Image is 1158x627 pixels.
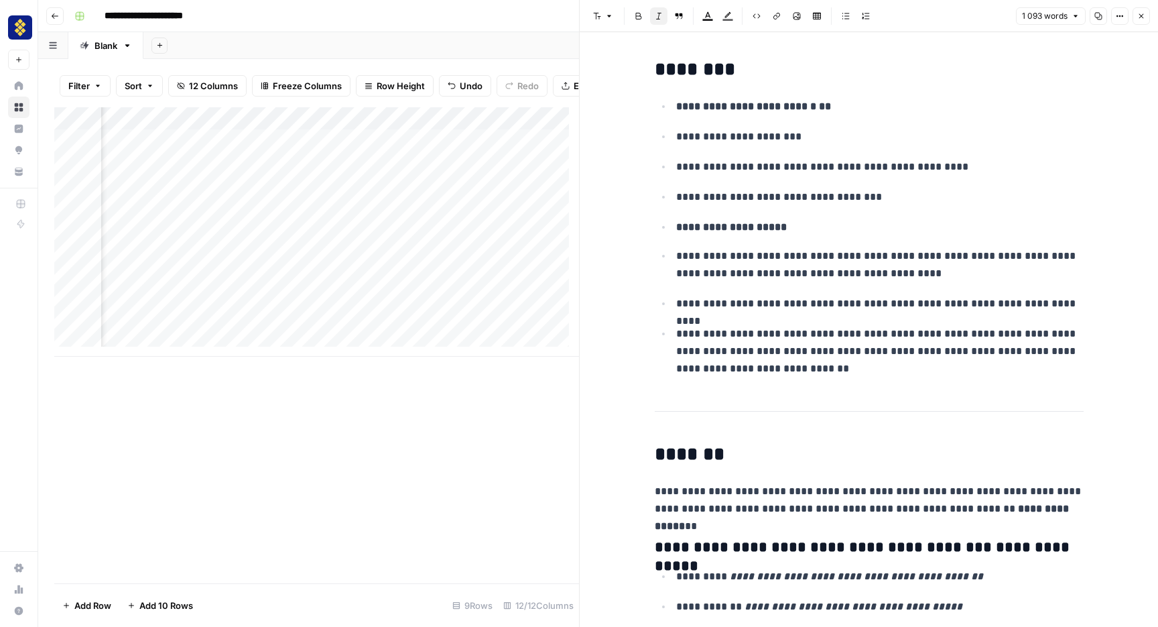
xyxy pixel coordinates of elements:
span: Redo [517,79,539,93]
button: Redo [497,75,548,97]
button: 12 Columns [168,75,247,97]
a: Your Data [8,161,29,182]
span: 1 093 words [1022,10,1068,22]
span: Filter [68,79,90,93]
a: Blank [68,32,143,59]
div: 9 Rows [447,595,498,616]
span: Add 10 Rows [139,599,193,612]
button: Add 10 Rows [119,595,201,616]
button: Sort [116,75,163,97]
img: Setapp Logo [8,15,32,40]
button: Freeze Columns [252,75,350,97]
span: Add Row [74,599,111,612]
span: Undo [460,79,482,93]
button: Help + Support [8,600,29,622]
span: Row Height [377,79,425,93]
button: Undo [439,75,491,97]
a: Settings [8,557,29,579]
button: Workspace: Setapp [8,11,29,44]
a: Usage [8,579,29,600]
button: Row Height [356,75,434,97]
a: Home [8,75,29,97]
button: Add Row [54,595,119,616]
div: 12/12 Columns [498,595,579,616]
button: 1 093 words [1016,7,1086,25]
span: Sort [125,79,142,93]
span: Freeze Columns [273,79,342,93]
a: Insights [8,118,29,139]
span: 12 Columns [189,79,238,93]
button: Export CSV [553,75,630,97]
button: Filter [60,75,111,97]
div: Blank [94,39,117,52]
a: Browse [8,97,29,118]
a: Opportunities [8,139,29,161]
